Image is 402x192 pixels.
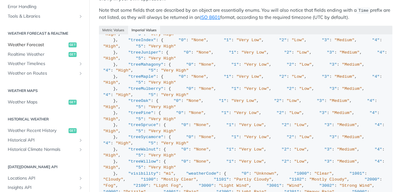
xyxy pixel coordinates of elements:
[128,98,151,103] span: "treeOak"
[324,159,332,164] span: "3"
[287,62,294,67] span: "2"
[339,50,360,55] span: "Medium"
[241,171,249,176] span: "0"
[116,93,131,97] span: "High"
[332,111,352,115] span: "Medium"
[236,74,261,79] span: "Very Low"
[231,86,239,91] span: "1"
[294,171,309,176] span: "1000"
[5,40,85,50] a: Weather Forecastget
[141,177,156,182] span: "1100"
[148,105,176,109] span: "Very High"
[128,147,159,152] span: "treeWalnut"
[194,147,209,152] span: "None"
[5,12,85,21] a: Tools & LibrariesShow subpages for Tools & Libraries
[342,135,362,139] span: "Medium"
[236,38,261,42] span: "Very Low"
[194,159,209,164] span: "None"
[136,117,143,121] span: "5"
[375,147,382,152] span: "4"
[329,62,337,67] span: "3"
[181,147,189,152] span: "0"
[5,136,85,145] a: Historical APIShow subpages for Historical API
[103,93,111,97] span: "4"
[5,69,85,78] a: Weather on RoutesShow subpages for Weather on Routes
[226,147,234,152] span: "1"
[8,70,77,76] span: Weather on Routes
[339,183,372,188] span: "Strong Wind"
[103,117,118,121] span: "High"
[161,177,196,182] span: "Mostly Clear"
[196,50,211,55] span: "None"
[176,111,183,115] span: "0"
[173,98,181,103] span: "0"
[287,98,299,103] span: "Low"
[287,86,294,91] span: "2"
[294,123,307,127] span: "Low"
[364,177,380,182] span: "2000"
[329,135,337,139] span: "3"
[184,50,191,55] span: "0"
[234,177,272,182] span: "Partly Cloudy"
[5,50,85,59] a: Realtime Weatherget
[99,7,392,21] p: Note that some fields that are described by an object are essentially enums. You will also notice...
[186,86,194,91] span: "0"
[69,100,77,105] span: get
[136,56,143,61] span: "5"
[322,38,329,42] span: "3"
[5,31,85,36] h2: Weather Forecast & realtime
[78,61,83,66] button: Show subpages for Weather Timelines
[287,183,302,188] span: "Wind"
[116,141,131,146] span: "High"
[103,68,111,73] span: "4"
[5,2,85,11] a: Error Handling
[8,42,67,48] span: Weather Forecast
[289,177,304,182] span: "1102"
[337,147,357,152] span: "Medium"
[103,80,118,85] span: "High"
[292,38,304,42] span: "Low"
[372,38,380,42] span: "4"
[254,171,277,176] span: "Unknown"
[69,52,77,57] span: get
[128,86,163,91] span: "treeMulberry"
[279,74,287,79] span: "2"
[239,123,264,127] span: "Very Low"
[69,128,77,133] span: get
[266,183,282,188] span: "3001"
[103,183,116,188] span: "Fog"
[334,74,355,79] span: "Medium"
[282,123,289,127] span: "2"
[277,111,284,115] span: "2"
[200,14,220,20] a: ISO 8601
[282,159,289,164] span: "2"
[244,86,269,91] span: "Very Low"
[5,59,85,68] a: Weather TimelinesShow subpages for Weather Timelines
[128,38,156,42] span: "treeIndex"
[78,138,83,143] button: Show subpages for Historical API
[148,68,156,73] span: "5"
[322,74,329,79] span: "3"
[8,146,77,153] span: Historical Climate Normals
[103,105,118,109] span: "High"
[244,62,269,67] span: "Very Low"
[136,32,143,37] span: "5"
[239,147,264,152] span: "Very Low"
[372,74,380,79] span: "4"
[181,159,189,164] span: "0"
[78,14,83,19] button: Show subpages for Tools & Libraries
[224,74,231,79] span: "1"
[214,177,229,182] span: "1101"
[5,164,85,170] h2: [DATE][DOMAIN_NAME] API
[148,153,176,158] span: "Very High"
[319,183,334,188] span: "3002"
[163,171,173,176] span: "mi"
[5,98,85,107] a: Weather Mapsget
[231,62,239,67] span: "1"
[136,165,143,170] span: "5"
[69,42,77,47] span: get
[319,111,327,115] span: "3"
[78,71,83,76] button: Show subpages for Weather on Routes
[78,185,83,190] button: Show subpages for Insights API
[329,86,337,91] span: "3"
